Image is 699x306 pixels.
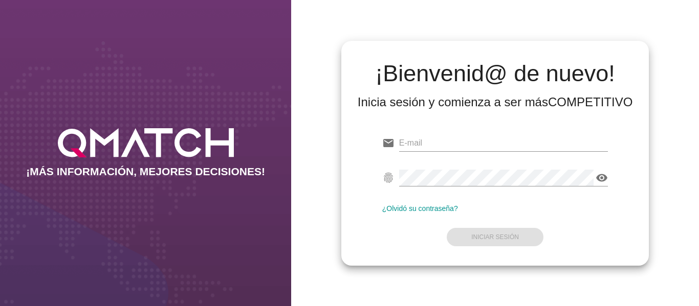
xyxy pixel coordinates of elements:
[382,172,395,184] i: fingerprint
[358,61,633,86] h2: ¡Bienvenid@ de nuevo!
[26,166,265,178] h2: ¡MÁS INFORMACIÓN, MEJORES DECISIONES!
[382,204,458,213] a: ¿Olvidó su contraseña?
[382,137,395,149] i: email
[358,94,633,110] div: Inicia sesión y comienza a ser más
[399,135,608,151] input: E-mail
[596,172,608,184] i: visibility
[548,95,632,109] strong: COMPETITIVO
